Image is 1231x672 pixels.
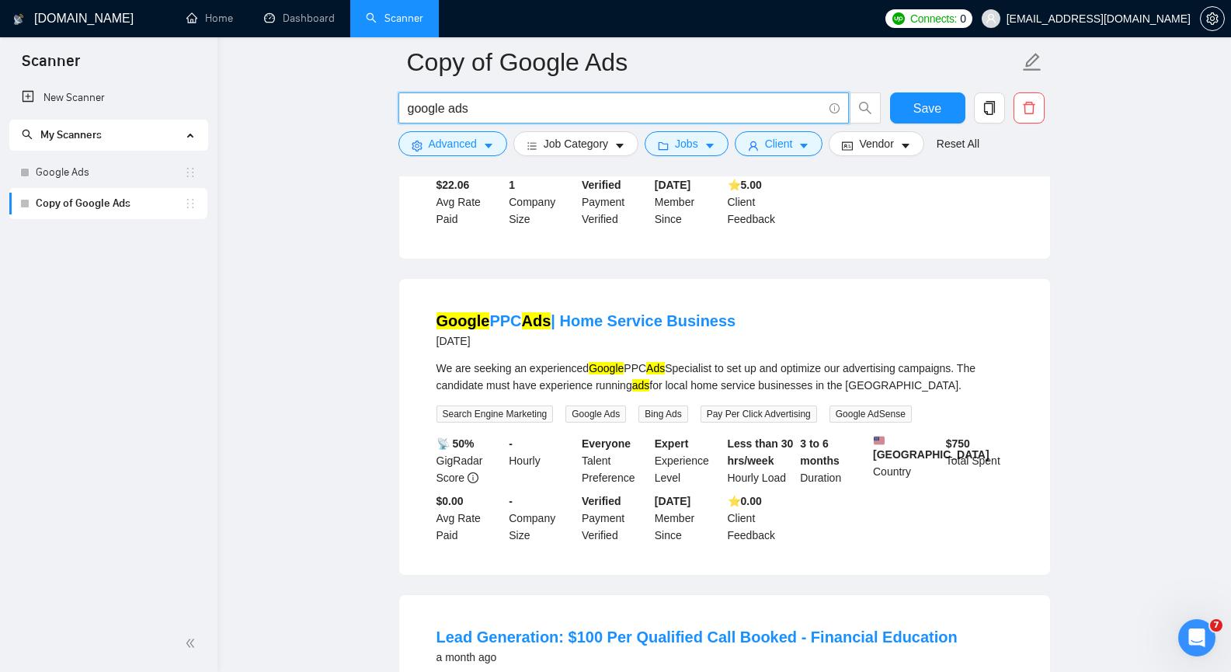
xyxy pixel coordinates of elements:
div: [DATE] [436,332,736,350]
span: My Scanners [40,128,102,141]
button: idcardVendorcaret-down [829,131,923,156]
div: Talent Preference [579,435,652,486]
b: Everyone [582,437,631,450]
div: Company Size [506,493,579,544]
span: Client [765,135,793,152]
mark: Ads [646,362,665,374]
div: GigRadar Score [433,435,506,486]
span: Job Category [544,135,608,152]
div: Member Since [652,176,725,228]
li: Copy of Google Ads [9,188,207,219]
span: copy [975,101,1004,115]
a: Google Ads [36,157,184,188]
div: Avg Rate Paid [433,493,506,544]
div: Payment Verified [579,176,652,228]
a: Lead Generation: $100 Per Qualified Call Booked - Financial Education [436,628,958,646]
div: Payment Verified [579,493,652,544]
b: 📡 50% [436,437,475,450]
span: folder [658,140,669,151]
a: New Scanner [22,82,195,113]
button: userClientcaret-down [735,131,823,156]
span: holder [184,166,196,179]
b: Less than 30 hrs/week [728,437,794,467]
span: caret-down [704,140,715,151]
b: - [509,437,513,450]
div: Company Size [506,176,579,228]
iframe: Intercom live chat [1178,619,1215,656]
a: setting [1200,12,1225,25]
input: Scanner name... [407,43,1019,82]
span: Jobs [675,135,698,152]
b: [DATE] [655,495,690,507]
b: - [509,495,513,507]
span: info-circle [468,472,478,483]
b: ⭐️ 0.00 [728,495,762,507]
b: [GEOGRAPHIC_DATA] [873,435,989,461]
span: Vendor [859,135,893,152]
span: double-left [185,635,200,651]
span: bars [527,140,537,151]
img: 🇺🇸 [874,435,885,446]
span: search [22,129,33,140]
span: setting [1201,12,1224,25]
span: caret-down [483,140,494,151]
span: idcard [842,140,853,151]
span: user [986,13,996,24]
span: caret-down [900,140,911,151]
span: Save [913,99,941,118]
img: logo [13,7,24,32]
a: Copy of Google Ads [36,188,184,219]
img: upwork-logo.png [892,12,905,25]
b: 1 [509,179,515,191]
b: $0.00 [436,495,464,507]
button: barsJob Categorycaret-down [513,131,638,156]
div: Country [870,435,943,486]
b: Expert [655,437,689,450]
b: Verified [582,179,621,191]
span: search [850,101,880,115]
span: My Scanners [22,128,102,141]
a: searchScanner [366,12,423,25]
b: $ 750 [946,437,970,450]
mark: Google [436,312,490,329]
div: Duration [797,435,870,486]
div: Client Feedback [725,493,798,544]
button: folderJobscaret-down [645,131,729,156]
span: delete [1014,101,1044,115]
b: Verified [582,495,621,507]
span: Connects: [910,10,957,27]
button: Save [890,92,965,124]
a: GooglePPCAds| Home Service Business [436,312,736,329]
b: 3 to 6 months [800,437,840,467]
button: delete [1014,92,1045,124]
button: setting [1200,6,1225,31]
mark: ads [632,379,650,392]
li: New Scanner [9,82,207,113]
b: $22.06 [436,179,470,191]
span: caret-down [614,140,625,151]
span: Google AdSense [829,406,912,423]
div: Hourly [506,435,579,486]
div: Hourly Load [725,435,798,486]
div: Client Feedback [725,176,798,228]
span: Google Ads [565,406,626,423]
span: setting [412,140,423,151]
span: user [748,140,759,151]
div: Avg Rate Paid [433,176,506,228]
div: Experience Level [652,435,725,486]
span: 7 [1210,619,1222,632]
a: homeHome [186,12,233,25]
b: ⭐️ 5.00 [728,179,762,191]
a: Reset All [937,135,979,152]
div: a month ago [436,648,958,667]
span: Advanced [429,135,477,152]
span: holder [184,197,196,210]
mark: Ads [522,312,551,329]
span: edit [1022,52,1042,72]
button: settingAdvancedcaret-down [398,131,507,156]
mark: Google [589,362,624,374]
span: Bing Ads [638,406,687,423]
span: caret-down [798,140,809,151]
li: Google Ads [9,157,207,188]
span: 0 [960,10,966,27]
